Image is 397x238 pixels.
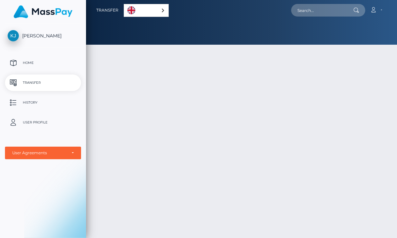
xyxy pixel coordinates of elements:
a: User Profile [5,114,81,131]
span: [PERSON_NAME] [5,33,81,39]
img: MassPay [14,5,72,18]
div: Language [124,4,169,17]
a: Transfer [96,3,118,17]
a: English [124,4,168,17]
p: Home [8,58,78,68]
aside: Language selected: English [124,4,169,17]
a: Home [5,55,81,71]
a: History [5,94,81,111]
p: History [8,98,78,108]
p: User Profile [8,118,78,127]
div: User Agreements [12,150,66,156]
a: Transfer [5,74,81,91]
input: Search... [291,4,353,17]
p: Transfer [8,78,78,88]
button: User Agreements [5,147,81,159]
